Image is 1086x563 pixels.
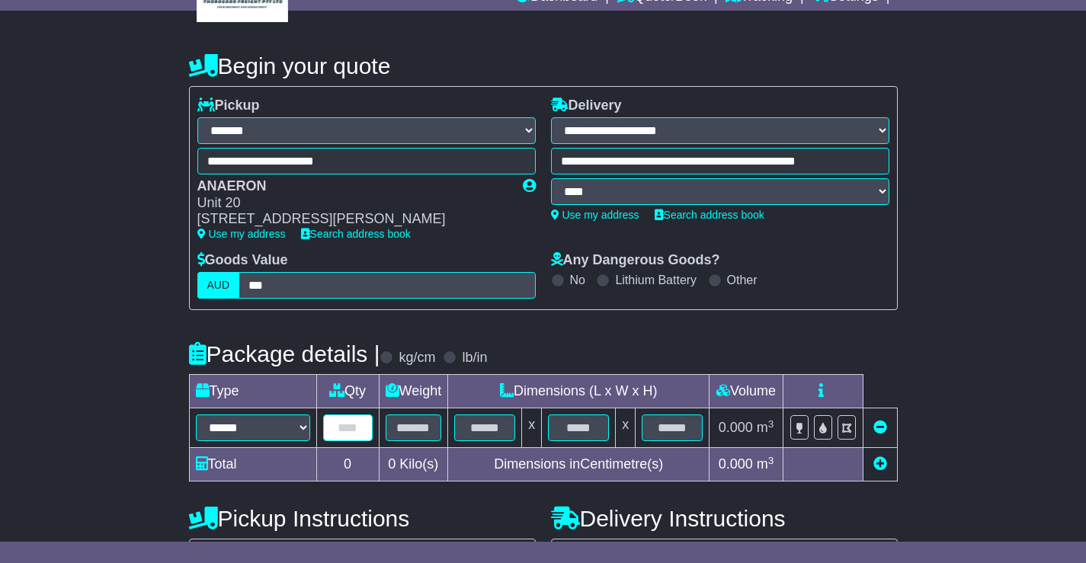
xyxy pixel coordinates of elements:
[197,98,260,114] label: Pickup
[873,420,887,435] a: Remove this item
[522,408,542,448] td: x
[710,375,783,408] td: Volume
[399,350,435,366] label: kg/cm
[189,375,316,408] td: Type
[873,456,887,472] a: Add new item
[197,195,508,212] div: Unit 20
[551,209,639,221] a: Use my address
[551,252,720,269] label: Any Dangerous Goods?
[616,408,636,448] td: x
[727,273,758,287] label: Other
[570,273,585,287] label: No
[448,375,710,408] td: Dimensions (L x W x H)
[719,420,753,435] span: 0.000
[189,506,536,531] h4: Pickup Instructions
[448,448,710,481] td: Dimensions in Centimetre(s)
[388,456,396,472] span: 0
[379,448,448,481] td: Kilo(s)
[189,53,898,78] h4: Begin your quote
[316,375,379,408] td: Qty
[189,341,380,366] h4: Package details |
[655,209,764,221] a: Search address book
[197,252,288,269] label: Goods Value
[551,506,898,531] h4: Delivery Instructions
[768,418,774,430] sup: 3
[301,228,411,240] a: Search address book
[757,456,774,472] span: m
[757,420,774,435] span: m
[768,455,774,466] sup: 3
[379,375,448,408] td: Weight
[197,178,508,195] div: ANAERON
[197,272,240,299] label: AUD
[719,456,753,472] span: 0.000
[197,211,508,228] div: [STREET_ADDRESS][PERSON_NAME]
[316,448,379,481] td: 0
[197,228,286,240] a: Use my address
[615,273,697,287] label: Lithium Battery
[462,350,487,366] label: lb/in
[189,448,316,481] td: Total
[551,98,622,114] label: Delivery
